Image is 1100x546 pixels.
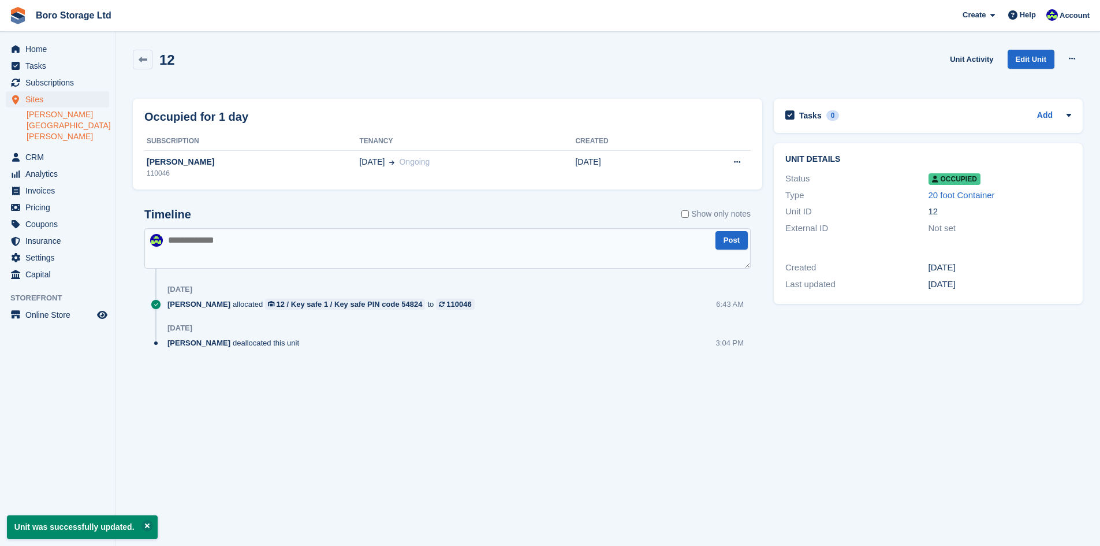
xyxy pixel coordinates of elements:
[25,75,95,91] span: Subscriptions
[7,515,158,539] p: Unit was successfully updated.
[150,234,163,247] img: Tobie Hillier
[963,9,986,21] span: Create
[681,208,751,220] label: Show only notes
[25,58,95,74] span: Tasks
[436,299,474,310] a: 110046
[1046,9,1058,21] img: Tobie Hillier
[785,205,928,218] div: Unit ID
[6,199,109,216] a: menu
[6,233,109,249] a: menu
[25,166,95,182] span: Analytics
[929,173,980,185] span: Occupied
[167,299,480,310] div: allocated to
[785,172,928,185] div: Status
[144,168,359,179] div: 110046
[25,250,95,266] span: Settings
[1060,10,1090,21] span: Account
[25,233,95,249] span: Insurance
[716,337,744,348] div: 3:04 PM
[6,58,109,74] a: menu
[25,41,95,57] span: Home
[929,278,1071,291] div: [DATE]
[785,261,928,274] div: Created
[826,110,840,121] div: 0
[25,149,95,165] span: CRM
[1037,109,1053,122] a: Add
[785,222,928,235] div: External ID
[144,132,359,151] th: Subscription
[6,266,109,283] a: menu
[25,216,95,232] span: Coupons
[359,156,385,168] span: [DATE]
[31,6,116,25] a: Boro Storage Ltd
[144,208,191,221] h2: Timeline
[785,189,928,202] div: Type
[1008,50,1054,69] a: Edit Unit
[6,250,109,266] a: menu
[144,108,248,125] h2: Occupied for 1 day
[929,222,1071,235] div: Not set
[144,156,359,168] div: [PERSON_NAME]
[575,132,676,151] th: Created
[277,299,423,310] div: 12 / Key safe 1 / Key safe PIN code 54824
[25,183,95,199] span: Invoices
[167,337,230,348] span: [PERSON_NAME]
[6,307,109,323] a: menu
[929,190,995,200] a: 20 foot Container
[25,91,95,107] span: Sites
[10,292,115,304] span: Storefront
[359,132,575,151] th: Tenancy
[167,285,192,294] div: [DATE]
[715,231,748,250] button: Post
[159,52,175,68] h2: 12
[9,7,27,24] img: stora-icon-8386f47178a22dfd0bd8f6a31ec36ba5ce8667c1dd55bd0f319d3a0aa187defe.svg
[6,149,109,165] a: menu
[6,183,109,199] a: menu
[6,41,109,57] a: menu
[799,110,822,121] h2: Tasks
[785,155,1071,164] h2: Unit details
[6,166,109,182] a: menu
[929,205,1071,218] div: 12
[27,109,109,142] a: [PERSON_NAME][GEOGRAPHIC_DATA][PERSON_NAME]
[945,50,998,69] a: Unit Activity
[95,308,109,322] a: Preview store
[167,299,230,310] span: [PERSON_NAME]
[167,324,192,333] div: [DATE]
[25,199,95,216] span: Pricing
[785,278,928,291] div: Last updated
[575,150,676,185] td: [DATE]
[399,157,430,166] span: Ongoing
[6,216,109,232] a: menu
[716,299,744,310] div: 6:43 AM
[167,337,305,348] div: deallocated this unit
[25,307,95,323] span: Online Store
[25,266,95,283] span: Capital
[1020,9,1036,21] span: Help
[265,299,425,310] a: 12 / Key safe 1 / Key safe PIN code 54824
[6,75,109,91] a: menu
[681,208,689,220] input: Show only notes
[929,261,1071,274] div: [DATE]
[6,91,109,107] a: menu
[446,299,471,310] div: 110046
